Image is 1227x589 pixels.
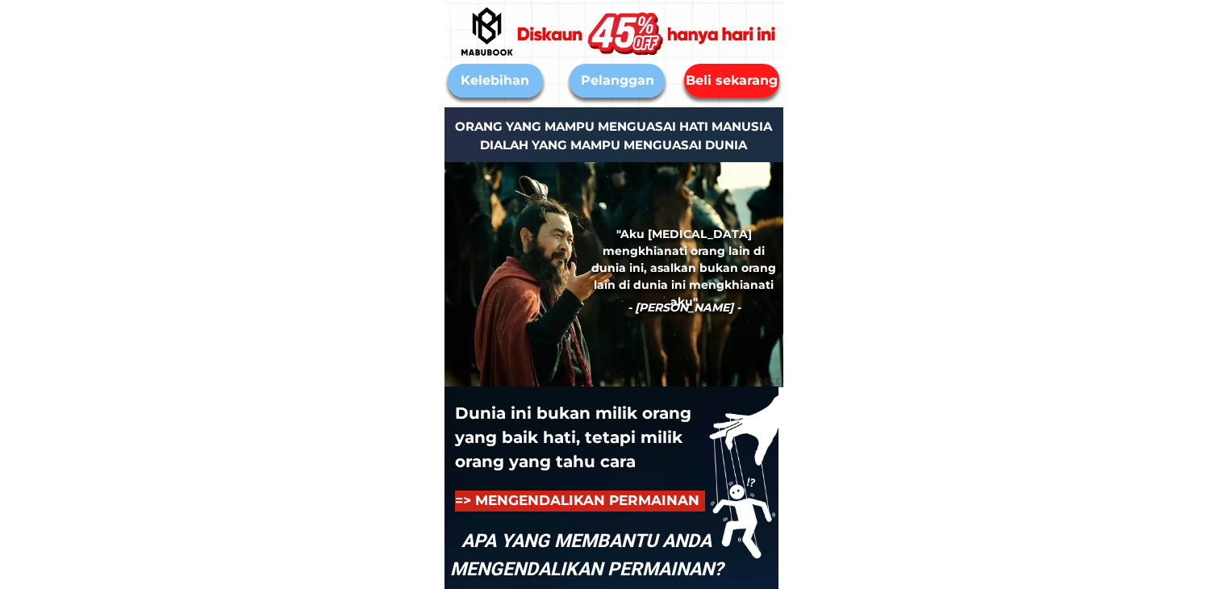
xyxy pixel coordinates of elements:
h1: "Aku [MEDICAL_DATA] mengkhianati orang lain di dunia ini, asalkan bukan orang lain di dunia ini m... [591,226,777,311]
h1: ORANG YANG MAMPU MENGUASAI HATI MANUSIA DIALAH YANG MAMPU MENGUASAI DUNIA [419,118,809,154]
div: Pelanggan [570,71,665,90]
div: Kelebihan [448,71,543,90]
h1: => MENGENDALIKAN PERMAINAN [455,491,705,512]
div: Beli sekarang [679,70,783,91]
h1: APA YANG MEMBANTU ANDA MENGENDALIKAN PERMAINAN? [432,528,741,583]
h1: Dunia ini bukan milik orang yang baik hati, tetapi milik orang yang tahu cara [455,401,734,474]
h1: - [PERSON_NAME] - [591,299,777,316]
